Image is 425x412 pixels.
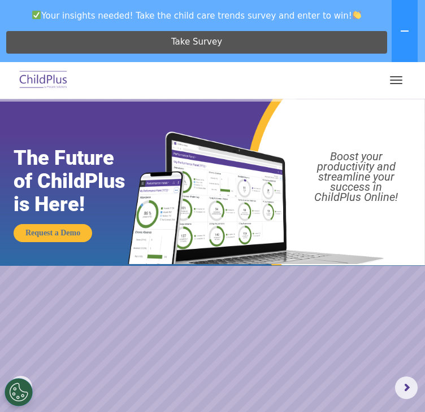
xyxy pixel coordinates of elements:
span: Last name [183,65,218,74]
img: 👏 [353,11,361,19]
span: Phone number [183,112,231,120]
img: ✅ [32,11,41,19]
a: Request a Demo [14,224,92,242]
rs-layer: The Future of ChildPlus is Here! [14,147,149,216]
button: Cookies Settings [5,378,33,406]
span: Take Survey [171,32,222,52]
span: Your insights needed! Take the child care trends survey and enter to win! [5,5,389,27]
rs-layer: Boost your productivity and streamline your success in ChildPlus Online! [293,151,419,202]
img: ChildPlus by Procare Solutions [17,67,70,94]
a: Take Survey [6,31,387,54]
